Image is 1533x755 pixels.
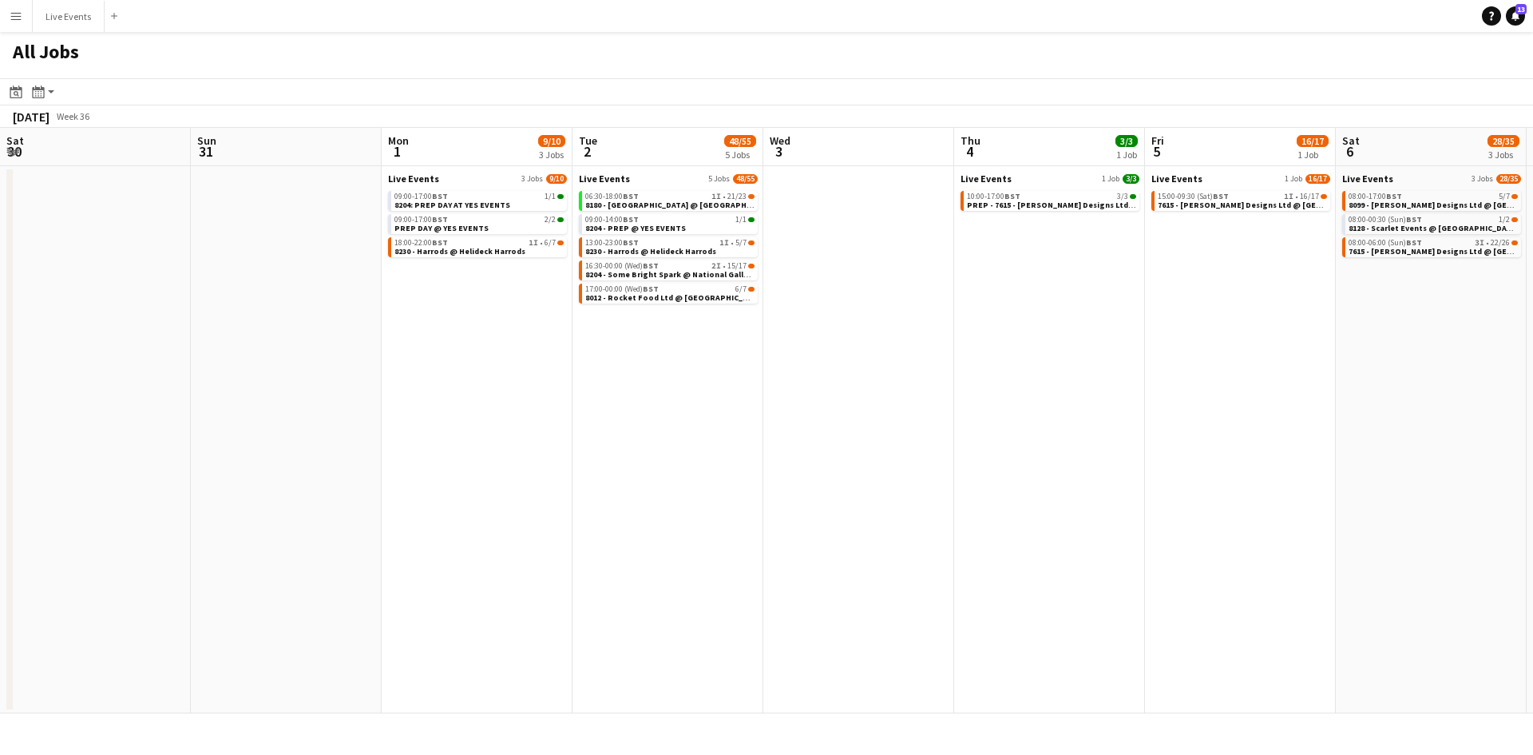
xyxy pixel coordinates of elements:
span: 21/23 [727,193,747,201]
span: 08:00-06:00 (Sun) [1349,239,1422,247]
a: 13:00-23:00BST1I•5/78230 - Harrods @ Helideck Harrods [585,237,755,256]
span: 7615 - Johnny Roxburgh Designs Ltd @ Royal Opera House [1158,200,1383,210]
span: 5/7 [748,240,755,245]
span: 2 [576,142,597,161]
span: 8204 - Some Bright Spark @ National Gallery [585,269,755,280]
span: 9/10 [546,174,567,184]
span: 1I [529,239,538,247]
a: 10:00-17:00BST3/3PREP - 7615 - [PERSON_NAME] Designs Ltd @ [GEOGRAPHIC_DATA] [967,191,1136,209]
a: 09:00-14:00BST1/18204 - PREP @ YES EVENTS [585,214,755,232]
span: 6/7 [557,240,564,245]
a: Live Events1 Job3/3 [961,173,1139,185]
span: 3 Jobs [1472,174,1493,184]
span: Sun [197,133,216,148]
span: 2I [711,262,721,270]
div: Live Events1 Job16/1715:00-09:30 (Sat)BST1I•16/177615 - [PERSON_NAME] Designs Ltd @ [GEOGRAPHIC_D... [1151,173,1330,214]
span: 30 [4,142,24,161]
span: Live Events [1342,173,1393,185]
a: 13 [1506,6,1525,26]
a: Live Events5 Jobs48/55 [579,173,758,185]
span: 8204: PREP DAY AT YES EVENTS [394,200,510,210]
div: 3 Jobs [1488,149,1519,161]
div: Live Events5 Jobs48/5506:30-18:00BST1I•21/238180 - [GEOGRAPHIC_DATA] @ [GEOGRAPHIC_DATA]09:00-14:... [579,173,758,307]
span: Fri [1151,133,1164,148]
div: 3 Jobs [539,149,564,161]
span: 9/10 [538,135,565,147]
div: • [1349,239,1518,247]
span: 31 [195,142,216,161]
span: 28/35 [1487,135,1519,147]
div: 5 Jobs [725,149,755,161]
a: 08:00-17:00BST5/78099 - [PERSON_NAME] Designs Ltd @ [GEOGRAPHIC_DATA] [1349,191,1518,209]
a: 09:00-17:00BST2/2PREP DAY @ YES EVENTS [394,214,564,232]
span: Week 36 [53,110,93,122]
span: 5 Jobs [708,174,730,184]
span: 8204 - PREP @ YES EVENTS [585,223,686,233]
a: 16:30-00:00 (Wed)BST2I•15/178204 - Some Bright Spark @ National Gallery [585,260,755,279]
a: 15:00-09:30 (Sat)BST1I•16/177615 - [PERSON_NAME] Designs Ltd @ [GEOGRAPHIC_DATA] [1158,191,1327,209]
div: 1 Job [1116,149,1137,161]
span: 10:00-17:00 [967,193,1020,201]
span: 1I [1284,193,1293,201]
span: 06:30-18:00 [585,193,639,201]
span: 3 Jobs [521,174,543,184]
span: BST [623,237,639,248]
div: • [394,239,564,247]
div: 1 Job [1297,149,1328,161]
span: BST [432,214,448,225]
span: 09:00-17:00 [394,216,448,224]
span: 3/3 [1130,194,1136,199]
span: 5/7 [1511,194,1518,199]
span: 1 Job [1285,174,1302,184]
span: 16/17 [1321,194,1327,199]
span: 22/26 [1491,239,1510,247]
a: 17:00-00:00 (Wed)BST6/78012 - Rocket Food Ltd @ [GEOGRAPHIC_DATA] [585,284,755,302]
div: Live Events3 Jobs9/1009:00-17:00BST1/18204: PREP DAY AT YES EVENTS09:00-17:00BST2/2PREP DAY @ YES... [388,173,567,260]
span: BST [1004,191,1020,201]
span: 8230 - Harrods @ Helideck Harrods [585,246,716,256]
span: 13:00-23:00 [585,239,639,247]
span: 6/7 [748,287,755,292]
span: BST [432,237,448,248]
span: 13 [1515,4,1527,14]
span: 3I [1475,239,1484,247]
span: 6 [1340,142,1360,161]
a: Live Events1 Job16/17 [1151,173,1330,185]
button: Live Events [33,1,105,32]
span: 1/1 [557,194,564,199]
a: 06:30-18:00BST1I•21/238180 - [GEOGRAPHIC_DATA] @ [GEOGRAPHIC_DATA] [585,191,755,209]
span: 8012 - Rocket Food Ltd @ National Portrait Gallery [585,292,765,303]
span: 1/1 [735,216,747,224]
span: 3/3 [1123,174,1139,184]
span: PREP - 7615 - Johnny Roxburgh Designs Ltd @ Royal Opera House [967,200,1220,210]
span: Sat [6,133,24,148]
span: 1/2 [1499,216,1510,224]
span: Live Events [1151,173,1202,185]
div: [DATE] [13,109,50,125]
span: 08:00-17:00 [1349,193,1402,201]
a: 09:00-17:00BST1/18204: PREP DAY AT YES EVENTS [394,191,564,209]
span: 48/55 [724,135,756,147]
span: 15/17 [727,262,747,270]
span: 08:00-00:30 (Sun) [1349,216,1422,224]
span: 8128 - Scarlet Events @ Kensington Palace [1349,223,1519,233]
span: BST [623,191,639,201]
span: 09:00-17:00 [394,193,448,201]
a: Live Events3 Jobs28/35 [1342,173,1521,185]
span: BST [643,284,659,294]
span: 3/3 [1117,193,1128,201]
span: 16:30-00:00 (Wed) [585,262,659,270]
a: 08:00-00:30 (Sun)BST1/28128 - Scarlet Events @ [GEOGRAPHIC_DATA] [1349,214,1518,232]
span: 1 [386,142,409,161]
span: 5/7 [1499,193,1510,201]
span: 21/23 [748,194,755,199]
span: 1/1 [545,193,556,201]
span: 6/7 [545,239,556,247]
span: 2/2 [557,217,564,222]
span: BST [1386,191,1402,201]
div: • [585,193,755,201]
span: Sat [1342,133,1360,148]
span: 1I [719,239,729,247]
div: Live Events1 Job3/310:00-17:00BST3/3PREP - 7615 - [PERSON_NAME] Designs Ltd @ [GEOGRAPHIC_DATA] [961,173,1139,214]
span: Thu [961,133,980,148]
